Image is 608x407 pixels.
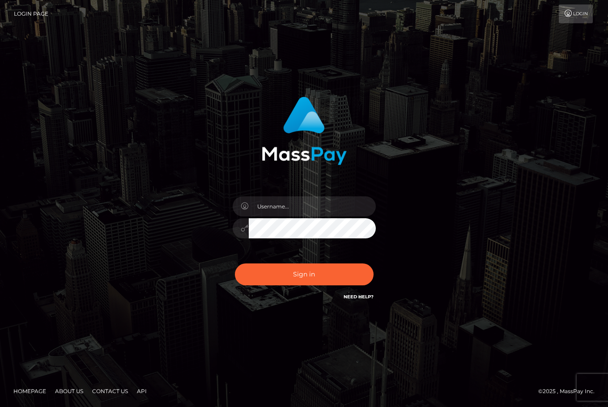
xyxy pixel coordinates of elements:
[262,97,347,165] img: MassPay Login
[559,4,593,23] a: Login
[89,384,132,398] a: Contact Us
[14,4,48,23] a: Login Page
[51,384,87,398] a: About Us
[133,384,150,398] a: API
[10,384,50,398] a: Homepage
[249,196,376,216] input: Username...
[538,386,601,396] div: © 2025 , MassPay Inc.
[344,294,374,300] a: Need Help?
[235,263,374,285] button: Sign in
